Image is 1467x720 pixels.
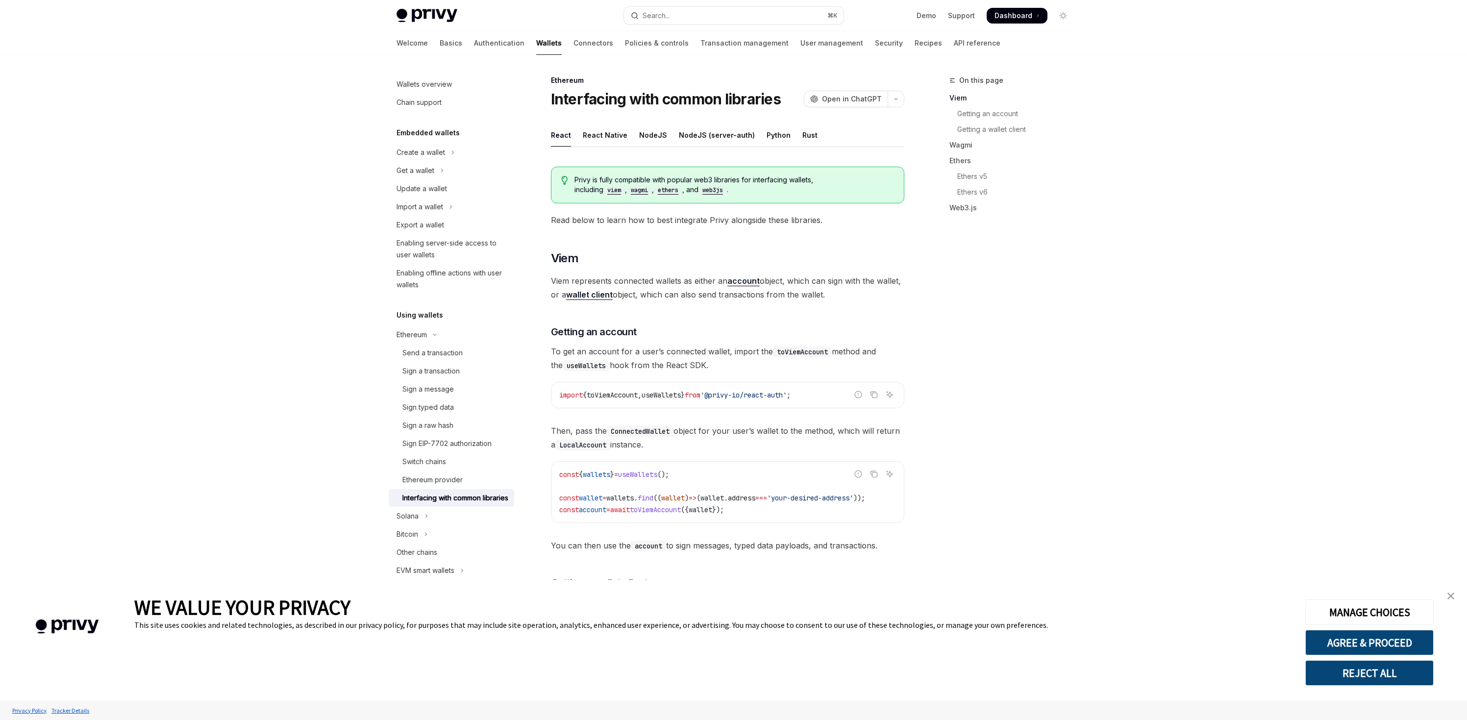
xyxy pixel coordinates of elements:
[397,165,434,176] div: Get a wallet
[852,468,865,480] button: Report incorrect code
[555,440,610,450] code: LocalAccount
[727,276,760,286] strong: account
[1305,630,1434,655] button: AGREE & PROCEED
[606,494,634,502] span: wallets
[583,391,587,399] span: {
[949,106,1079,122] a: Getting an account
[1441,586,1461,606] a: close banner
[551,424,904,451] span: Then, pass the object for your user’s wallet to the method, which will return a instance.
[639,124,667,147] div: NodeJS
[787,391,791,399] span: ;
[603,185,625,194] a: viem
[712,505,724,514] span: });
[767,494,853,502] span: 'your-desired-address'
[10,702,49,719] a: Privacy Policy
[389,264,514,294] a: Enabling offline actions with user wallets
[389,198,514,216] button: Toggle Import a wallet section
[474,31,524,55] a: Authentication
[389,525,514,543] button: Toggle Bitcoin section
[625,31,689,55] a: Policies & controls
[883,388,896,401] button: Ask AI
[397,97,442,108] div: Chain support
[402,456,446,468] div: Switch chains
[389,326,514,344] button: Toggle Ethereum section
[389,471,514,489] a: Ethereum provider
[614,470,618,479] span: =
[389,75,514,93] a: Wallets overview
[397,31,428,55] a: Welcome
[579,494,602,502] span: wallet
[389,507,514,525] button: Toggle Solana section
[685,494,689,502] span: )
[1055,8,1071,24] button: Toggle dark mode
[579,505,606,514] span: account
[700,31,789,55] a: Transaction management
[1305,660,1434,686] button: REJECT ALL
[681,505,689,514] span: ({
[653,494,661,502] span: ((
[551,325,637,339] span: Getting an account
[389,489,514,507] a: Interfacing with common libraries
[397,9,457,23] img: light logo
[536,31,562,55] a: Wallets
[402,438,492,449] div: Sign EIP-7702 authorization
[389,362,514,380] a: Sign a transaction
[551,124,571,147] div: React
[551,75,904,85] div: Ethereum
[551,250,579,266] span: Viem
[559,391,583,399] span: import
[397,78,452,90] div: Wallets overview
[868,388,880,401] button: Copy the contents from the code block
[949,184,1079,200] a: Ethers v6
[389,344,514,362] a: Send a transaction
[630,505,681,514] span: toViemAccount
[822,94,882,104] span: Open in ChatGPT
[587,391,638,399] span: toViemAccount
[566,290,613,300] a: wallet client
[800,31,863,55] a: User management
[397,219,444,231] div: Export a wallet
[389,180,514,198] a: Update a wallet
[397,147,445,158] div: Create a wallet
[551,576,648,590] span: Getting a wallet client
[883,468,896,480] button: Ask AI
[402,383,454,395] div: Sign a message
[397,528,418,540] div: Bitcoin
[954,31,1000,55] a: API reference
[875,31,903,55] a: Security
[397,565,454,576] div: EVM smart wallets
[949,90,1079,106] a: Viem
[583,470,610,479] span: wallets
[987,8,1047,24] a: Dashboard
[440,31,462,55] a: Basics
[638,494,653,502] span: find
[700,494,724,502] span: wallet
[397,201,443,213] div: Import a wallet
[610,470,614,479] span: }
[49,702,92,719] a: Tracker Details
[561,176,568,185] svg: Tip
[959,74,1003,86] span: On this page
[728,494,755,502] span: address
[402,347,463,359] div: Send a transaction
[685,391,700,399] span: from
[657,470,669,479] span: ();
[563,360,610,371] code: useWallets
[607,426,673,437] code: ConnectedWallet
[389,144,514,161] button: Toggle Create a wallet section
[949,137,1079,153] a: Wagmi
[397,183,447,195] div: Update a wallet
[573,31,613,55] a: Connectors
[618,470,657,479] span: useWallets
[559,494,579,502] span: const
[624,7,844,25] button: Open search
[689,505,712,514] span: wallet
[397,309,443,321] h5: Using wallets
[802,124,818,147] div: Rust
[551,274,904,301] span: Viem represents connected wallets as either an object, which can sign with the wallet, or a objec...
[397,127,460,139] h5: Embedded wallets
[868,468,880,480] button: Copy the contents from the code block
[389,234,514,264] a: Enabling server-side access to user wallets
[389,398,514,416] a: Sign typed data
[654,185,682,194] a: ethers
